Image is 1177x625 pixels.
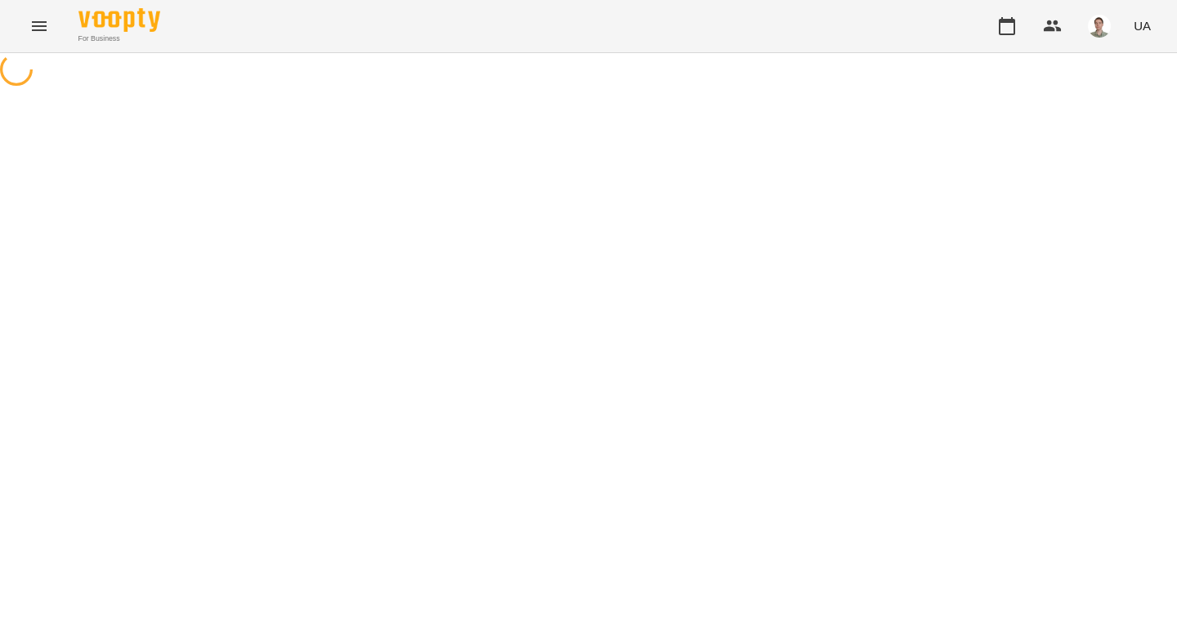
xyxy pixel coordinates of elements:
button: Menu [20,7,59,46]
span: For Business [78,33,160,44]
img: 08937551b77b2e829bc2e90478a9daa6.png [1088,15,1111,38]
img: Voopty Logo [78,8,160,32]
span: UA [1134,17,1151,34]
button: UA [1127,11,1157,41]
